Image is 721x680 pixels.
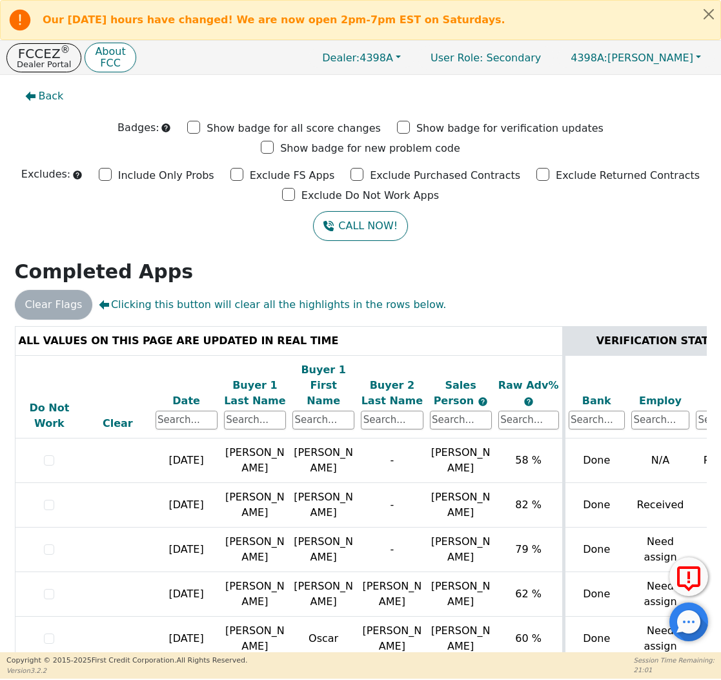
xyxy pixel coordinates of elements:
[515,454,542,466] span: 58 %
[43,14,505,26] b: Our [DATE] hours have changed! We are now open 2pm-7pm EST on Saturdays.
[152,572,221,616] td: [DATE]
[152,482,221,527] td: [DATE]
[292,411,354,430] input: Search...
[358,527,426,572] td: -
[434,379,478,407] span: Sales Person
[313,211,408,241] button: CALL NOW!
[564,438,628,482] td: Done
[85,43,136,73] button: AboutFCC
[418,45,554,70] p: Secondary
[569,393,625,409] div: Bank
[61,44,70,56] sup: ®
[697,1,720,27] button: Close alert
[571,52,607,64] span: 4398A:
[6,655,247,666] p: Copyright © 2015- 2025 First Credit Corporation.
[431,52,483,64] span: User Role :
[515,588,542,600] span: 62 %
[418,45,554,70] a: User Role: Secondary
[358,616,426,661] td: [PERSON_NAME]
[631,411,689,430] input: Search...
[207,121,381,136] p: Show badge for all score changes
[6,43,81,72] button: FCCEZ®Dealer Portal
[39,88,64,104] span: Back
[289,482,358,527] td: [PERSON_NAME]
[669,557,708,596] button: Report Error to FCC
[431,446,491,474] span: [PERSON_NAME]
[156,411,218,430] input: Search...
[557,48,715,68] button: 4398A:[PERSON_NAME]
[117,120,159,136] p: Badges:
[498,379,559,391] span: Raw Adv%
[431,580,491,608] span: [PERSON_NAME]
[15,260,194,283] strong: Completed Apps
[152,438,221,482] td: [DATE]
[430,411,492,430] input: Search...
[221,438,289,482] td: [PERSON_NAME]
[571,52,693,64] span: [PERSON_NAME]
[221,482,289,527] td: [PERSON_NAME]
[358,438,426,482] td: -
[86,416,148,431] div: Clear
[361,411,423,430] input: Search...
[564,572,628,616] td: Done
[95,46,125,57] p: About
[289,572,358,616] td: [PERSON_NAME]
[280,141,460,156] p: Show badge for new problem code
[95,58,125,68] p: FCC
[370,168,520,183] p: Exclude Purchased Contracts
[431,535,491,563] span: [PERSON_NAME]
[631,393,689,409] div: Employ
[301,188,439,203] p: Exclude Do Not Work Apps
[156,393,218,409] div: Date
[152,527,221,572] td: [DATE]
[289,527,358,572] td: [PERSON_NAME]
[221,616,289,661] td: [PERSON_NAME]
[224,411,286,430] input: Search...
[628,616,693,661] td: Need assign
[99,297,446,313] span: Clicking this button will clear all the highlights in the rows below.
[628,527,693,572] td: Need assign
[358,572,426,616] td: [PERSON_NAME]
[564,616,628,661] td: Done
[19,400,81,431] div: Do Not Work
[628,482,693,527] td: Received
[515,632,542,644] span: 60 %
[515,499,542,511] span: 82 %
[431,491,491,519] span: [PERSON_NAME]
[21,167,70,182] p: Excludes:
[118,168,214,183] p: Include Only Probs
[564,527,628,572] td: Done
[15,81,74,111] button: Back
[309,48,414,68] button: Dealer:4398A
[564,482,628,527] td: Done
[19,333,559,349] div: ALL VALUES ON THIS PAGE ARE UPDATED IN REAL TIME
[431,624,491,652] span: [PERSON_NAME]
[221,572,289,616] td: [PERSON_NAME]
[322,52,360,64] span: Dealer:
[221,527,289,572] td: [PERSON_NAME]
[289,438,358,482] td: [PERSON_NAME]
[556,168,700,183] p: Exclude Returned Contracts
[176,656,247,665] span: All Rights Reserved.
[322,52,393,64] span: 4398A
[634,665,715,675] p: 21:01
[634,655,715,665] p: Session Time Remaining:
[361,378,423,409] div: Buyer 2 Last Name
[358,482,426,527] td: -
[628,438,693,482] td: N/A
[152,616,221,661] td: [DATE]
[224,378,286,409] div: Buyer 1 Last Name
[569,411,625,430] input: Search...
[289,616,358,661] td: Oscar
[628,572,693,616] td: Need assign
[515,543,542,555] span: 79 %
[17,47,71,60] p: FCCEZ
[498,411,559,430] input: Search...
[17,60,71,68] p: Dealer Portal
[292,362,354,409] div: Buyer 1 First Name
